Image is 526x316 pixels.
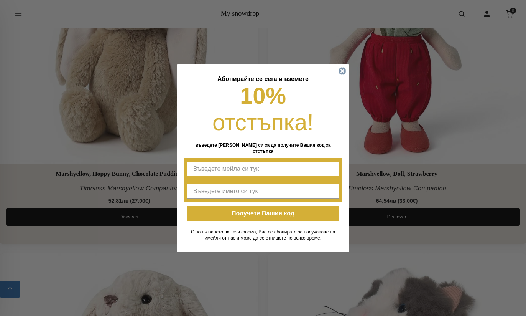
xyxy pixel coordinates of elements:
[196,142,331,154] span: въведете [PERSON_NAME] си за да получите Вашия код за отстъпка
[240,83,286,109] span: 10%
[217,76,309,82] span: Абонирайте се сега и вземете
[187,184,339,199] input: Въведете името си тук
[191,229,335,241] span: С попълването на тази форма, Вие се абонирате за получаване на имейли от нас и може да се отпишет...
[212,109,314,135] span: отстъпка!
[187,206,339,221] button: Получете Вашия код
[187,162,339,176] input: Въведете мейла си тук
[339,67,346,75] button: Close dialog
